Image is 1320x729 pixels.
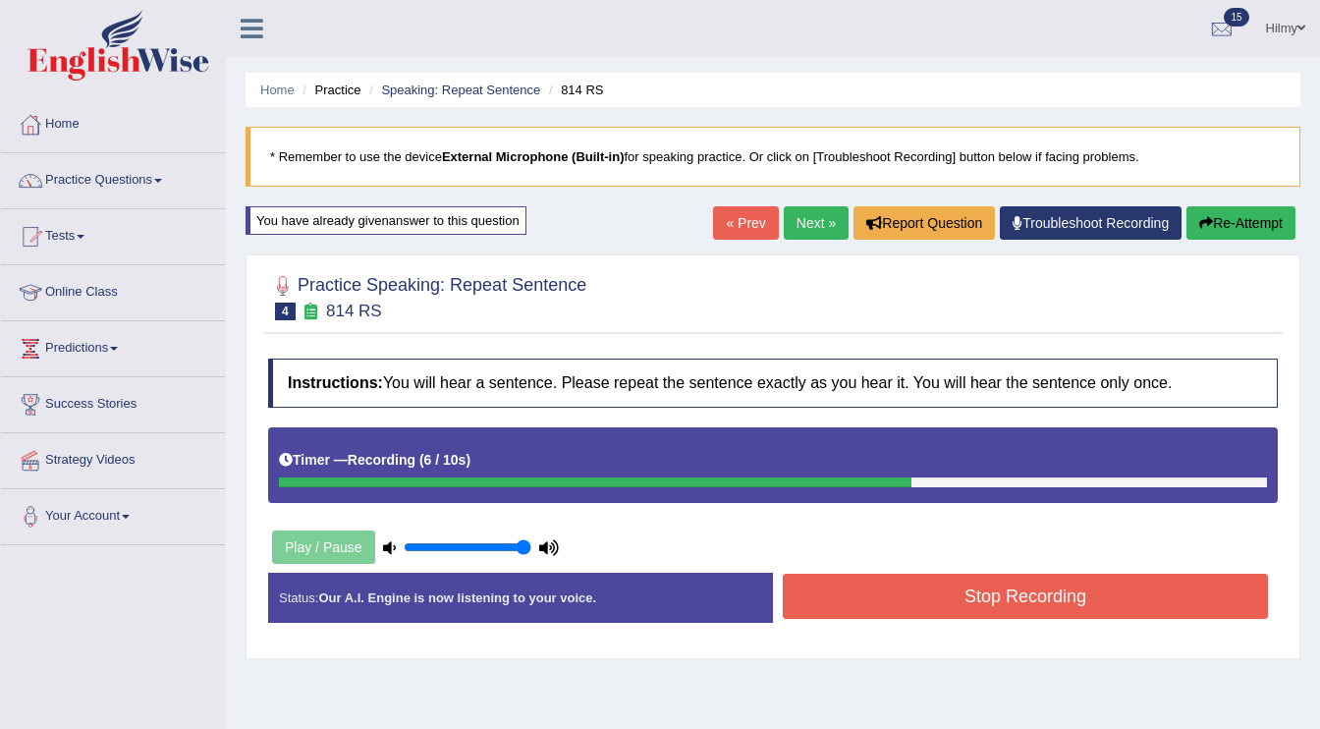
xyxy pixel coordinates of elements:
[784,206,849,240] a: Next »
[260,83,295,97] a: Home
[544,81,604,99] li: 814 RS
[419,452,424,468] b: (
[381,83,540,97] a: Speaking: Repeat Sentence
[268,271,586,320] h2: Practice Speaking: Repeat Sentence
[1,321,225,370] a: Predictions
[1,209,225,258] a: Tests
[301,303,321,321] small: Exam occurring question
[1,377,225,426] a: Success Stories
[279,453,470,468] h5: Timer —
[246,206,526,235] div: You have already given answer to this question
[288,374,383,391] b: Instructions:
[268,573,773,623] div: Status:
[1,433,225,482] a: Strategy Videos
[1000,206,1182,240] a: Troubleshoot Recording
[1224,8,1248,27] span: 15
[442,149,625,164] b: External Microphone (Built-in)
[713,206,778,240] a: « Prev
[318,590,596,605] strong: Our A.I. Engine is now listening to your voice.
[275,303,296,320] span: 4
[1,489,225,538] a: Your Account
[1,97,225,146] a: Home
[853,206,995,240] button: Report Question
[348,452,415,468] b: Recording
[783,574,1268,619] button: Stop Recording
[246,127,1300,187] blockquote: * Remember to use the device for speaking practice. Or click on [Troubleshoot Recording] button b...
[1,265,225,314] a: Online Class
[466,452,470,468] b: )
[424,452,467,468] b: 6 / 10s
[1,153,225,202] a: Practice Questions
[268,359,1278,408] h4: You will hear a sentence. Please repeat the sentence exactly as you hear it. You will hear the se...
[326,302,382,320] small: 814 RS
[298,81,360,99] li: Practice
[1186,206,1295,240] button: Re-Attempt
